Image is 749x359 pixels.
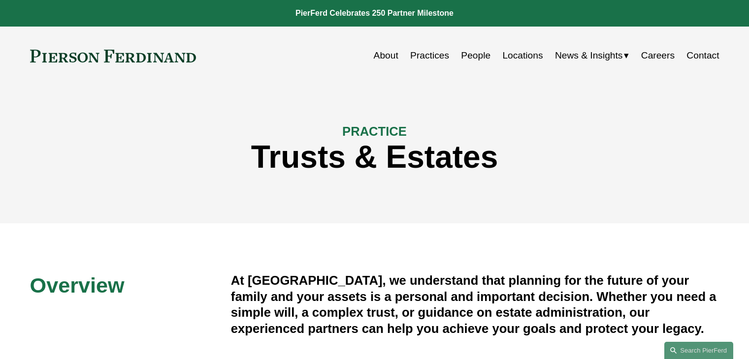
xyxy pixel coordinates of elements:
a: Careers [641,46,675,65]
a: Search this site [664,342,733,359]
a: Locations [502,46,543,65]
a: folder dropdown [555,46,629,65]
a: Practices [410,46,449,65]
a: About [374,46,398,65]
h4: At [GEOGRAPHIC_DATA], we understand that planning for the future of your family and your assets i... [231,272,719,336]
span: News & Insights [555,47,623,64]
h1: Trusts & Estates [30,139,719,175]
span: Overview [30,273,125,297]
span: PRACTICE [342,124,407,138]
a: Contact [686,46,719,65]
a: People [461,46,490,65]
